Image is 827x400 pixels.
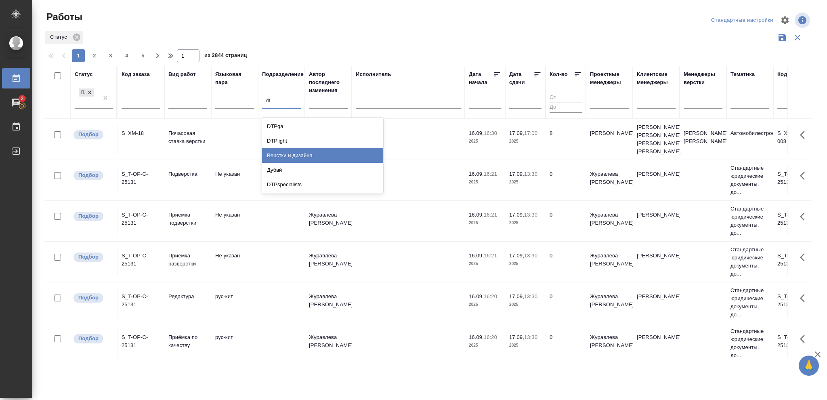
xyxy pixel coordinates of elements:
[773,329,820,358] td: S_T-OP-C-25131-WK-005
[88,52,101,60] span: 2
[122,129,160,137] div: S_XM-18
[73,129,113,140] div: Можно подбирать исполнителей
[262,148,383,163] div: Верстки и дизайна
[550,93,582,103] input: От
[469,178,501,186] p: 2025
[509,219,542,227] p: 2025
[546,248,586,276] td: 0
[773,125,820,154] td: S_XM-18-WK-008
[524,130,537,136] p: 17:00
[262,70,304,78] div: Подразделение
[262,119,383,134] div: DTPqa
[509,253,524,259] p: 17.09,
[78,212,99,220] p: Подбор
[637,70,676,86] div: Клиентские менеджеры
[684,70,722,86] div: Менеджеры верстки
[168,333,207,349] p: Приёмка по качеству
[509,130,524,136] p: 17.09,
[168,252,207,268] p: Приемка разверстки
[484,171,497,177] p: 16:21
[509,301,542,309] p: 2025
[484,212,497,218] p: 16:21
[709,14,775,27] div: split button
[509,334,524,340] p: 17.09,
[16,95,28,103] span: 2
[469,171,484,177] p: 16.09,
[546,329,586,358] td: 0
[773,166,820,194] td: S_T-OP-C-25131-WK-009
[730,205,769,237] p: Стандартные юридические документы, до...
[50,33,70,41] p: Статус
[586,207,633,235] td: Журавлева [PERSON_NAME]
[684,129,722,145] p: [PERSON_NAME] [PERSON_NAME]
[168,211,207,227] p: Приемка подверстки
[633,248,680,276] td: [PERSON_NAME]
[168,70,196,78] div: Вид работ
[795,207,814,226] button: Здесь прячутся важные кнопки
[730,129,769,137] p: Автомобилестроение
[168,293,207,301] p: Редактура
[469,301,501,309] p: 2025
[524,334,537,340] p: 13:30
[78,131,99,139] p: Подбор
[586,248,633,276] td: Журавлева [PERSON_NAME]
[590,70,629,86] div: Проектные менеджеры
[633,119,680,160] td: [PERSON_NAME] [PERSON_NAME], [PERSON_NAME] [PERSON_NAME]
[469,260,501,268] p: 2025
[773,248,820,276] td: S_T-OP-C-25131-WK-008
[773,288,820,317] td: S_T-OP-C-25131-WK-006
[136,49,149,62] button: 5
[469,341,501,349] p: 2025
[79,88,85,97] div: Подбор
[104,52,117,60] span: 3
[484,130,497,136] p: 16:30
[509,293,524,299] p: 17.09,
[204,51,247,62] span: из 2844 страниц
[524,293,537,299] p: 13:30
[509,137,542,145] p: 2025
[469,130,484,136] p: 16.09,
[633,166,680,194] td: [PERSON_NAME]
[730,327,769,360] p: Стандартные юридические документы, до...
[122,70,150,78] div: Код заказа
[78,253,99,261] p: Подбор
[484,293,497,299] p: 16:20
[262,134,383,148] div: DTPlight
[73,252,113,263] div: Можно подбирать исполнителей
[211,288,258,317] td: рус-кит
[120,49,133,62] button: 4
[136,52,149,60] span: 5
[168,170,207,178] p: Подверстка
[469,334,484,340] p: 16.09,
[211,166,258,194] td: Не указан
[305,207,352,235] td: Журавлева [PERSON_NAME]
[777,70,808,78] div: Код работы
[586,125,633,154] td: [PERSON_NAME]
[73,170,113,181] div: Можно подбирать исполнителей
[262,163,383,177] div: Дубай
[524,253,537,259] p: 13:30
[469,219,501,227] p: 2025
[305,248,352,276] td: Журавлева [PERSON_NAME]
[305,329,352,358] td: Журавлева [PERSON_NAME]
[546,288,586,317] td: 0
[795,13,812,28] span: Посмотреть информацию
[802,357,816,374] span: 🙏
[469,253,484,259] p: 16.09,
[586,166,633,194] td: Журавлева [PERSON_NAME]
[122,170,160,186] div: S_T-OP-C-25131
[773,207,820,235] td: S_T-OP-C-25131-WK-010
[122,211,160,227] div: S_T-OP-C-25131
[258,125,305,154] td: Верстки и дизайна
[795,329,814,349] button: Здесь прячутся важные кнопки
[88,49,101,62] button: 2
[524,171,537,177] p: 13:30
[633,329,680,358] td: [PERSON_NAME]
[309,70,348,95] div: Автор последнего изменения
[122,293,160,309] div: S_T-OP-C-25131
[45,31,83,44] div: Статус
[795,125,814,145] button: Здесь прячутся важные кнопки
[215,70,254,86] div: Языковая пара
[2,93,30,113] a: 2
[509,178,542,186] p: 2025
